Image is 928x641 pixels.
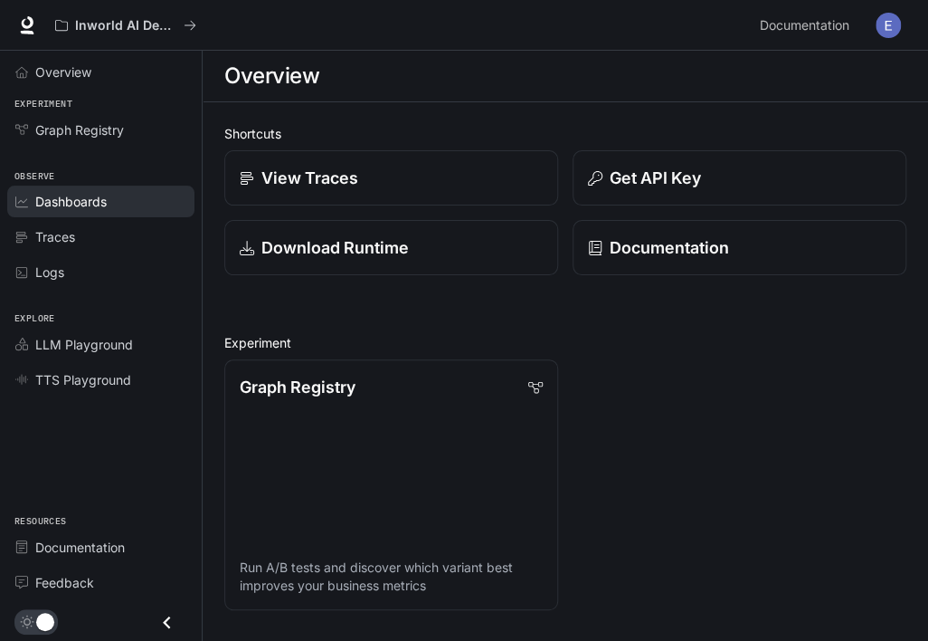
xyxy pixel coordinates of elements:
a: Graph Registry [7,114,194,146]
p: Download Runtime [261,235,409,260]
a: TTS Playground [7,364,194,396]
a: Download Runtime [224,220,558,275]
p: Run A/B tests and discover which variant best improves your business metrics [240,559,543,595]
a: LLM Playground [7,329,194,360]
a: Documentation [753,7,863,43]
button: Close drawer [147,604,187,641]
span: Documentation [35,538,125,557]
span: Dashboards [35,192,107,211]
a: Feedback [7,567,194,598]
span: LLM Playground [35,335,133,354]
span: Documentation [760,14,849,37]
p: Get API Key [610,166,701,190]
span: TTS Playground [35,370,131,389]
a: View Traces [224,150,558,206]
a: Documentation [573,220,906,275]
a: Dashboards [7,186,194,217]
span: Traces [35,227,75,246]
a: Graph RegistryRun A/B tests and discover which variant best improves your business metrics [224,359,558,610]
a: Traces [7,221,194,253]
a: Overview [7,56,194,88]
button: Get API Key [573,150,906,206]
button: All workspaces [47,7,204,43]
a: Documentation [7,531,194,563]
span: Overview [35,62,91,81]
span: Feedback [35,573,94,592]
span: Logs [35,263,64,282]
a: Logs [7,256,194,288]
span: Graph Registry [35,120,124,139]
h1: Overview [224,58,319,94]
img: User avatar [876,13,901,38]
button: User avatar [870,7,906,43]
p: Documentation [610,235,729,260]
h2: Experiment [224,333,906,352]
span: Dark mode toggle [36,611,54,631]
p: Inworld AI Demos [75,18,176,33]
p: View Traces [261,166,358,190]
h2: Shortcuts [224,124,906,143]
p: Graph Registry [240,375,355,399]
